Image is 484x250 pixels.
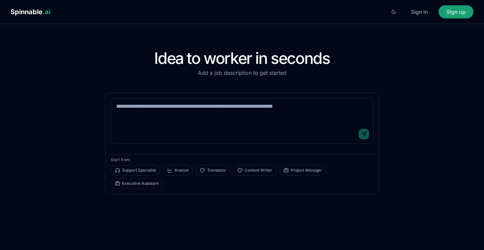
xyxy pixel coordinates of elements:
span: .ai [42,8,50,16]
h1: Idea to worker in seconds [105,50,379,66]
span: Spinnable [11,8,50,16]
button: Project Manager [279,165,326,176]
button: Analyst [163,165,193,176]
button: Sign up [439,5,473,18]
button: Content Writer [233,165,277,176]
button: Support Specialist [111,165,160,176]
p: Add a job description to get started [105,69,379,77]
button: Translator [196,165,230,176]
p: Start from: [111,157,373,162]
button: Switch to light mode [387,5,400,18]
button: Sign in [403,5,436,18]
button: Executive Assistant [111,178,163,189]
